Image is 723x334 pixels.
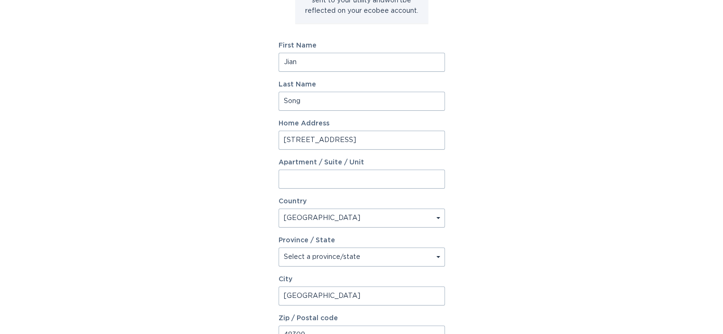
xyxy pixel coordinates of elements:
label: First Name [279,42,445,49]
label: Country [279,198,307,205]
label: Last Name [279,81,445,88]
label: Province / State [279,237,335,244]
label: Home Address [279,120,445,127]
label: Apartment / Suite / Unit [279,159,445,166]
label: City [279,276,445,283]
label: Zip / Postal code [279,315,445,322]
